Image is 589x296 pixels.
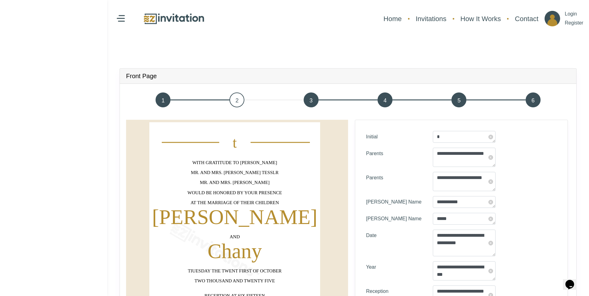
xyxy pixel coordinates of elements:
[361,172,428,191] label: Parents
[565,10,583,28] p: Login Register
[348,90,422,110] a: 4
[304,92,319,107] span: 3
[233,134,237,151] text: t
[361,261,428,280] label: Year
[488,269,493,273] span: x
[361,196,428,208] label: [PERSON_NAME] Name
[361,148,428,167] label: Parents
[152,205,317,228] text: [PERSON_NAME]
[451,92,466,107] span: 5
[126,90,200,110] a: 1
[126,72,157,80] h4: Front Page
[413,11,450,27] a: Invitations
[526,92,541,107] span: 6
[361,230,428,256] label: Date
[563,271,583,290] iframe: chat widget
[488,135,493,139] span: x
[488,155,493,160] span: x
[200,180,270,185] text: MR. AND MRS. [PERSON_NAME]
[229,92,244,107] span: 2
[378,92,392,107] span: 4
[488,200,493,204] span: x
[200,90,274,110] a: 2
[191,200,279,205] text: AT THE MARRIAGE OF THEIR CHILDREN
[380,11,405,27] a: Home
[457,11,504,27] a: How It Works
[274,90,348,110] a: 3
[545,11,560,26] img: ico_account.png
[191,170,279,175] text: MR. AND MRS. [PERSON_NAME] TESSLR
[192,160,277,165] text: WITH GRATITUDE TO [PERSON_NAME]
[488,179,493,184] span: x
[488,217,493,221] span: x
[208,240,262,262] text: Chany
[488,241,493,245] span: x
[361,131,428,143] label: Initial
[195,278,275,283] text: TWO THOUSAND AND TWENTY FIVE
[143,12,205,25] img: logo.png
[230,234,240,239] text: AND
[496,90,570,110] a: 6
[361,213,428,225] label: [PERSON_NAME] Name
[422,90,496,110] a: 5
[188,268,282,273] text: TIUESDAY THE TWENT FIRST OF OCTOBER
[188,190,282,195] text: WOULD BE HONORED BY YOUR PRESENCE
[512,11,541,27] a: Contact
[156,92,170,107] span: 1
